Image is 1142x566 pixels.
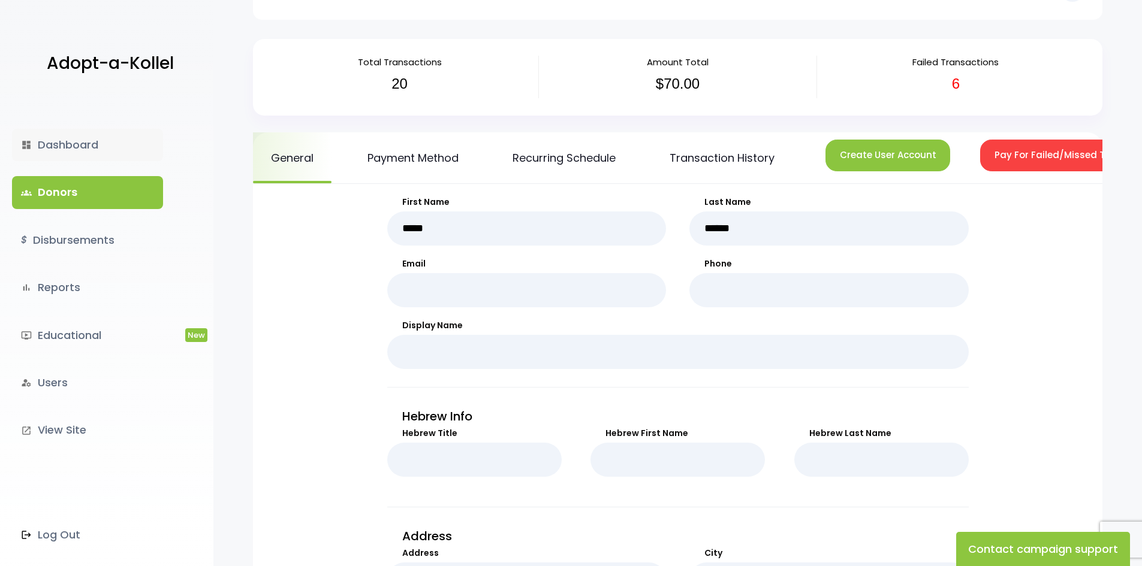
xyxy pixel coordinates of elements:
label: Email [387,258,667,270]
i: dashboard [21,140,32,150]
i: ondemand_video [21,330,32,341]
a: Transaction History [652,132,793,183]
a: Payment Method [349,132,477,183]
p: Hebrew Info [387,405,969,427]
span: New [185,328,207,342]
label: First Name [387,196,667,208]
label: Last Name [689,196,969,208]
label: Hebrew First Name [590,427,765,440]
h3: $70.00 [548,75,807,93]
a: Adopt-a-Kollel [41,35,174,93]
i: bar_chart [21,282,32,293]
button: Contact campaign support [956,532,1130,566]
button: Create User Account [825,140,950,171]
span: groups [21,187,32,198]
i: manage_accounts [21,377,32,388]
a: groupsDonors [12,176,163,208]
a: $Disbursements [12,224,163,256]
label: Phone [689,258,969,270]
span: Failed Transactions [912,56,999,68]
i: launch [21,425,32,436]
a: ondemand_videoEducationalNew [12,319,163,352]
a: bar_chartReports [12,271,163,304]
p: Adopt-a-Kollel [47,49,174,78]
a: launchView Site [12,414,163,446]
label: Hebrew Title [387,427,562,440]
a: Log Out [12,519,163,551]
i: $ [21,232,27,249]
span: Amount Total [647,56,709,68]
h3: 20 [270,75,529,93]
a: manage_accountsUsers [12,367,163,399]
a: dashboardDashboard [12,129,163,161]
a: General [253,132,332,183]
h3: 6 [826,75,1086,93]
a: Recurring Schedule [495,132,634,183]
span: Total Transactions [358,56,442,68]
label: Hebrew Last Name [794,427,969,440]
label: Address [387,547,667,559]
label: Display Name [387,319,969,332]
p: Address [387,525,969,547]
label: City [689,547,969,559]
